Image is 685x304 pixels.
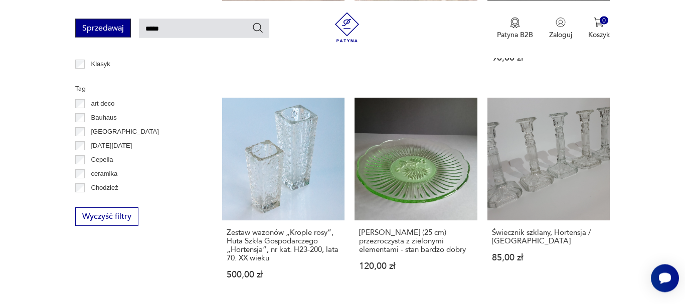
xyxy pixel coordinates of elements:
a: Świecznik szklany, Hortensja / ZąbkowiceŚwiecznik szklany, Hortensja / [GEOGRAPHIC_DATA]85,00 zł [487,98,610,298]
img: Ikonka użytkownika [556,17,566,27]
p: Tag [75,83,198,94]
p: Ćmielów [91,196,116,207]
img: Ikona koszyka [594,17,604,27]
button: 0Koszyk [588,17,610,39]
p: Patyna B2B [497,30,533,39]
img: Ikona medalu [510,17,520,28]
h3: [PERSON_NAME] (25 cm) przezroczysta z zielonymi elementami - stan bardzo dobry [359,228,472,254]
button: Szukaj [252,22,264,34]
p: 85,00 zł [492,253,605,262]
a: Zestaw wazonów „Krople rosy”, Huta Szkła Gospodarczego „Hortensja”, nr kat. H23-200, lata 70. XX ... [222,98,345,298]
p: Chodzież [91,182,118,193]
p: Cepelia [91,154,113,165]
button: Zaloguj [549,17,572,39]
p: art deco [91,98,115,109]
p: 120,00 zł [359,262,472,270]
p: 500,00 zł [227,270,340,279]
h3: Świecznik szklany, Hortensja / [GEOGRAPHIC_DATA] [492,228,605,245]
img: Patyna - sklep z meblami i dekoracjami vintage [332,12,362,42]
p: Koszyk [588,30,610,39]
p: [GEOGRAPHIC_DATA] [91,126,159,137]
a: Sprzedawaj [75,25,131,32]
h3: Zestaw wazonów „Krople rosy”, Huta Szkła Gospodarczego „Hortensja”, nr kat. H23-200, lata 70. XX ... [227,228,340,262]
div: 0 [600,16,608,25]
p: Klasyk [91,59,110,70]
iframe: Smartsupp widget button [651,264,679,292]
a: Ikona medaluPatyna B2B [497,17,533,39]
button: Patyna B2B [497,17,533,39]
p: Bauhaus [91,112,117,123]
a: Patera Hortensja (25 cm) przezroczysta z zielonymi elementami - stan bardzo dobry[PERSON_NAME] (2... [355,98,477,298]
p: ceramika [91,168,118,179]
p: Zaloguj [549,30,572,39]
p: [DATE][DATE] [91,140,132,151]
button: Wyczyść filtry [75,207,138,226]
p: 90,00 zł [492,54,605,62]
button: Sprzedawaj [75,19,131,37]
